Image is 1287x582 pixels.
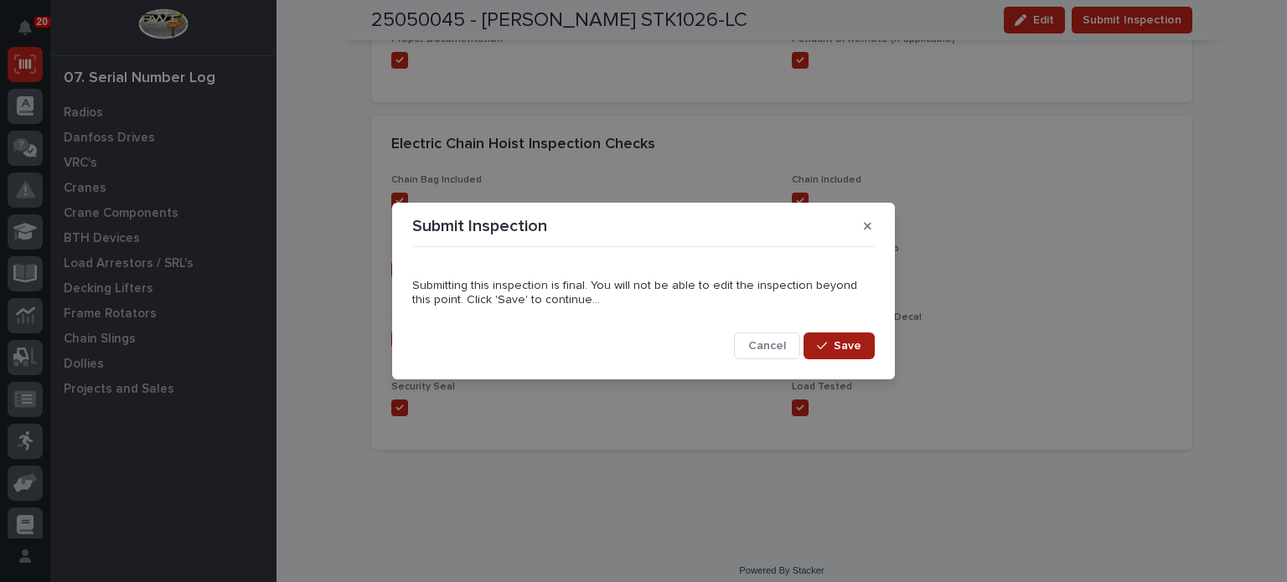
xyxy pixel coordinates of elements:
[834,338,861,353] span: Save
[412,216,547,236] p: Submit Inspection
[734,332,800,359] button: Cancel
[748,338,786,353] span: Cancel
[412,279,875,307] p: Submitting this inspection is final. You will not be able to edit the inspection beyond this poin...
[804,332,875,359] button: Save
